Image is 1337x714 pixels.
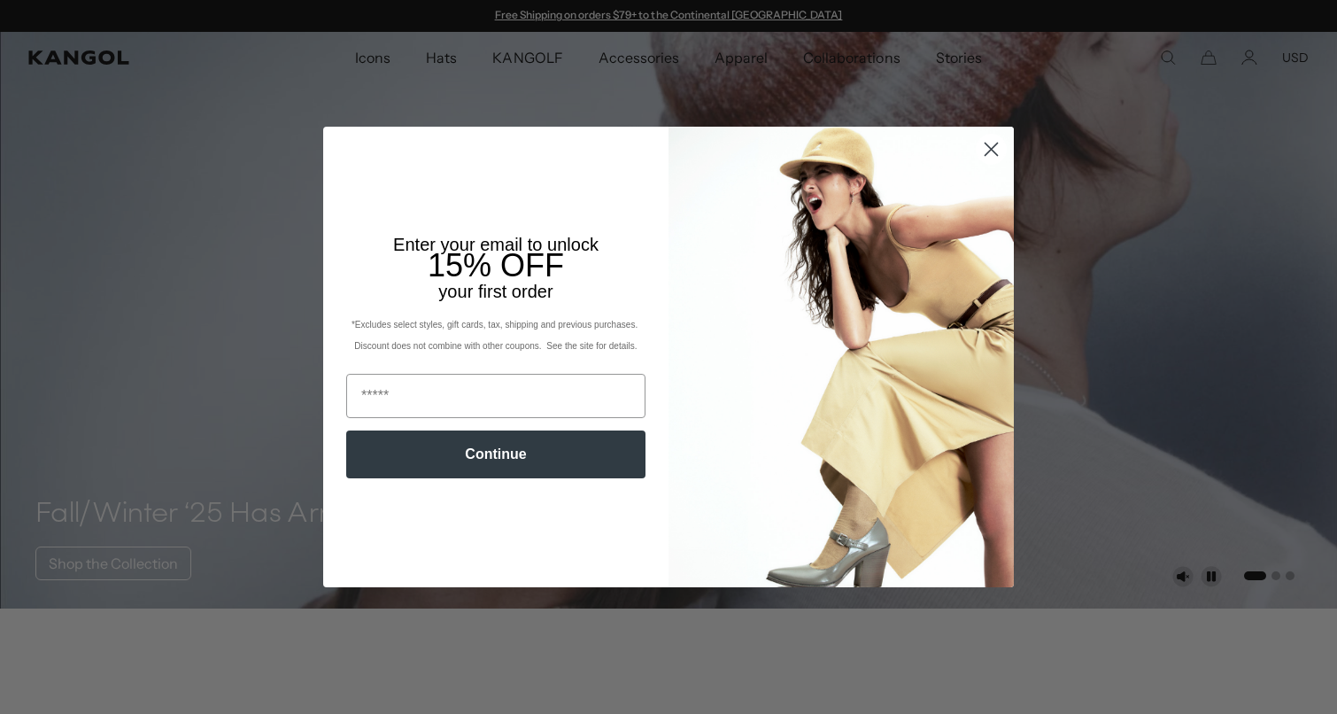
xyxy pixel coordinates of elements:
[428,247,564,283] span: 15% OFF
[976,134,1007,165] button: Close dialog
[346,374,645,418] input: Email
[393,235,599,254] span: Enter your email to unlock
[438,282,553,301] span: your first order
[668,127,1014,587] img: 93be19ad-e773-4382-80b9-c9d740c9197f.jpeg
[352,320,640,351] span: *Excludes select styles, gift cards, tax, shipping and previous purchases. Discount does not comb...
[346,431,645,478] button: Continue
